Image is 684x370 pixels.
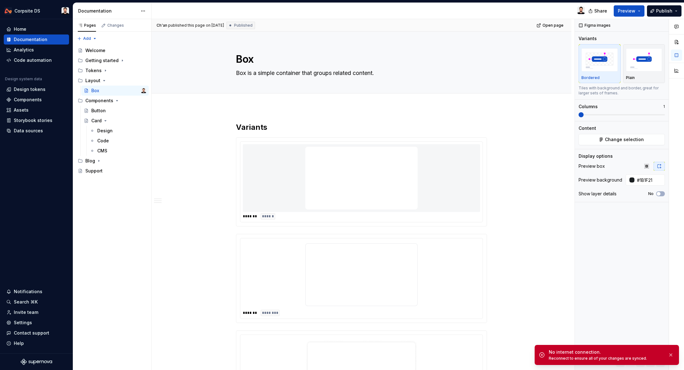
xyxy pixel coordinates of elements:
a: Assets [4,105,69,115]
a: Card [81,116,149,126]
div: Pages [78,23,96,28]
a: Support [75,166,149,176]
p: Bordered [581,75,600,80]
a: Analytics [4,45,69,55]
div: Box [91,87,99,94]
div: Documentation [78,8,137,14]
div: Layout [75,76,149,86]
div: Button [91,108,106,114]
a: CMS [87,146,149,156]
div: Blog [75,156,149,166]
a: Storybook stories [4,115,69,125]
span: Preview [618,8,635,14]
svg: Supernova Logo [21,359,52,365]
img: 0733df7c-e17f-4421-95a9-ced236ef1ff0.png [4,7,12,15]
a: Open page [535,21,566,30]
div: Changes [107,23,124,28]
a: Button [81,106,149,116]
input: Auto [634,174,665,186]
a: Invite team [4,307,69,317]
div: Layout [85,77,100,84]
button: Add [75,34,99,43]
button: Search ⌘K [4,297,69,307]
div: Design [97,128,113,134]
div: Variants [579,35,597,42]
div: Code automation [14,57,52,63]
div: Tokens [85,67,102,74]
div: Tokens [75,66,149,76]
div: Notifications [14,288,42,295]
div: Content [579,125,596,131]
span: Open page [542,23,564,28]
div: Assets [14,107,29,113]
button: Preview [614,5,644,17]
img: Ch'an [577,7,585,14]
label: No [648,191,654,196]
a: Components [4,95,69,105]
div: Invite team [14,309,38,315]
button: Notifications [4,287,69,297]
div: Code [97,138,109,144]
div: Documentation [14,36,47,43]
a: Code automation [4,55,69,65]
img: Ch'an [61,7,69,15]
a: Design tokens [4,84,69,94]
button: Contact support [4,328,69,338]
div: Components [75,96,149,106]
img: placeholder [626,48,662,71]
a: Welcome [75,45,149,55]
div: Contact support [14,330,49,336]
p: 1 [663,104,665,109]
span: Change selection [605,136,644,143]
img: placeholder [581,48,618,71]
button: Share [585,5,611,17]
img: Ch'an [141,88,146,93]
div: Components [85,98,113,104]
div: Design tokens [14,86,45,92]
div: CMS [97,148,107,154]
h2: Variants [236,122,487,132]
a: Home [4,24,69,34]
a: Code [87,136,149,146]
a: BoxCh'an [81,86,149,96]
div: Preview box [579,163,605,169]
div: Support [85,168,103,174]
div: Preview background [579,177,622,183]
div: Settings [14,320,32,326]
button: Help [4,338,69,348]
div: Help [14,340,24,346]
span: Add [83,36,91,41]
a: Data sources [4,126,69,136]
div: Corpsite DS [14,8,40,14]
div: Tiles with background and border, great for larger sets of frames. [579,86,665,96]
span: Ch'an [157,23,167,28]
button: Change selection [579,134,665,145]
span: Publish [656,8,672,14]
div: Getting started [85,57,119,64]
div: Display options [579,153,613,159]
div: Page tree [75,45,149,176]
div: Home [14,26,26,32]
div: published this page on [DATE] [168,23,224,28]
p: Plain [626,75,635,80]
button: Corpsite DSCh'an [1,4,72,18]
textarea: Box [235,52,486,67]
div: Blog [85,158,95,164]
span: Share [594,8,607,14]
a: Settings [4,318,69,328]
div: Reconnect to ensure all of your changes are synced. [549,356,663,361]
button: placeholderPlain [623,44,665,83]
div: Getting started [75,55,149,66]
div: Welcome [85,47,105,54]
button: placeholderBordered [579,44,621,83]
span: Published [234,23,253,28]
div: Data sources [14,128,43,134]
div: Analytics [14,47,34,53]
div: Card [91,118,102,124]
textarea: Box is a simple container that groups related content. [235,68,486,78]
button: Publish [647,5,681,17]
div: Design system data [5,77,42,82]
div: No internet connection. [549,349,663,355]
div: Columns [579,103,598,110]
